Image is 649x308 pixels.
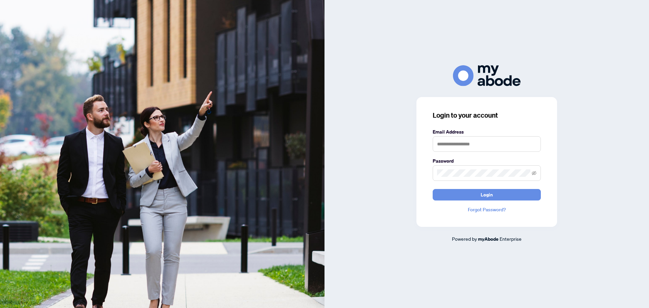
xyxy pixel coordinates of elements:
[481,189,493,200] span: Login
[453,65,521,86] img: ma-logo
[433,189,541,200] button: Login
[433,128,541,136] label: Email Address
[500,236,522,242] span: Enterprise
[452,236,477,242] span: Powered by
[433,157,541,165] label: Password
[532,171,536,175] span: eye-invisible
[433,111,541,120] h3: Login to your account
[478,235,499,243] a: myAbode
[433,206,541,213] a: Forgot Password?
